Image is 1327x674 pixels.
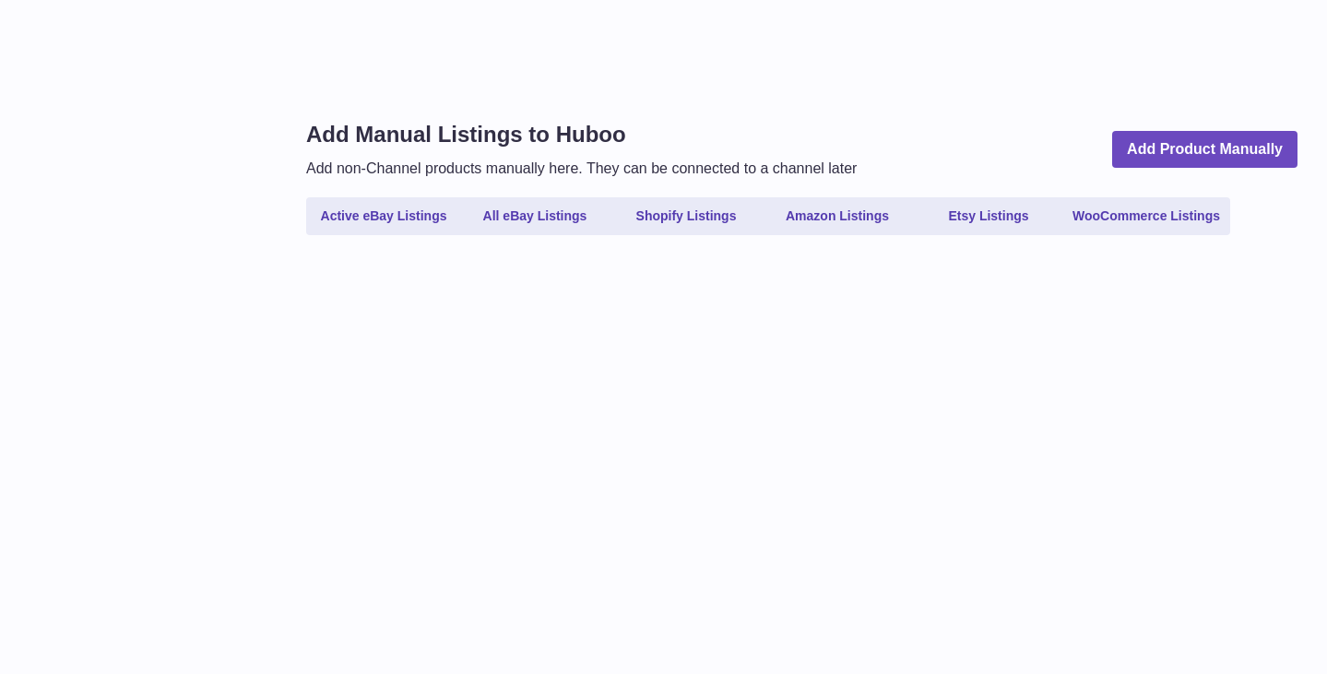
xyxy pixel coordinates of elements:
[612,201,760,231] a: Shopify Listings
[306,120,857,149] h1: Add Manual Listings to Huboo
[310,201,457,231] a: Active eBay Listings
[1112,131,1297,169] a: Add Product Manually
[764,201,911,231] a: Amazon Listings
[306,159,857,179] p: Add non-Channel products manually here. They can be connected to a channel later
[1066,201,1226,231] a: WooCommerce Listings
[915,201,1062,231] a: Etsy Listings
[461,201,609,231] a: All eBay Listings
